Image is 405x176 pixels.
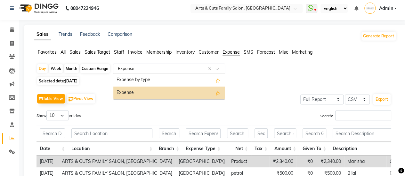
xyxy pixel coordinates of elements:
[68,142,156,156] th: Location: activate to sort column ascending
[46,111,69,120] select: Showentries
[159,128,179,138] input: Search Branch
[228,156,269,167] td: Product
[215,89,220,97] span: Add this report to Favorites List
[208,65,214,72] span: Clear all
[59,31,72,37] a: Trends
[227,128,248,138] input: Search Net
[175,156,228,167] td: [GEOGRAPHIC_DATA]
[299,142,329,156] th: Given To: activate to sort column ascending
[335,111,391,120] input: Search:
[37,64,48,73] div: Day
[71,128,152,138] input: Search Location
[113,73,225,100] ng-dropdown-panel: Options list
[36,111,81,120] label: Show entries
[186,128,221,138] input: Search Expense Type
[198,49,219,55] span: Customer
[65,79,77,83] span: [DATE]
[108,31,132,37] a: Comparison
[373,94,391,105] button: Export
[128,49,142,55] span: Invoice
[36,156,59,167] td: [DATE]
[292,49,312,55] span: Marketing
[67,94,95,103] button: Pivot View
[146,49,172,55] span: Membership
[80,31,100,37] a: Feedback
[279,49,288,55] span: Misc
[49,64,63,73] div: Week
[114,49,124,55] span: Staff
[37,94,65,103] button: Table View
[69,49,81,55] span: Sales
[38,49,57,55] span: Favorites
[364,3,376,14] img: Admin
[80,64,110,73] div: Custom Range
[224,142,251,156] th: Net: activate to sort column ascending
[64,64,79,73] div: Month
[61,49,66,55] span: All
[244,49,253,55] span: SMS
[303,128,326,138] input: Search Given To
[296,156,316,167] td: ₹0
[34,29,51,40] a: Sales
[251,142,271,156] th: Tax: activate to sort column ascending
[113,87,225,99] div: Expense
[113,74,225,87] div: Expense by type
[255,128,268,138] input: Search Tax
[223,49,240,55] span: Expense
[274,128,296,138] input: Search Amount
[316,156,344,167] td: ₹2,340.00
[175,49,195,55] span: Inventory
[182,142,224,156] th: Expense Type: activate to sort column ascending
[156,142,182,156] th: Branch: activate to sort column ascending
[320,111,391,120] label: Search:
[36,142,68,156] th: Date: activate to sort column ascending
[344,156,386,167] td: Manisha
[69,97,73,102] img: pivot.png
[379,5,393,12] span: Admin
[40,128,65,138] input: Search Date
[59,156,175,167] td: ARTS & CUTS FAMILY SALON, [GEOGRAPHIC_DATA]
[271,142,299,156] th: Amount: activate to sort column ascending
[215,76,220,84] span: Add this report to Favorites List
[85,49,110,55] span: Sales Target
[257,49,275,55] span: Forecast
[269,156,296,167] td: ₹2,340.00
[37,77,79,85] span: Selected date:
[361,32,396,41] button: Generate Report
